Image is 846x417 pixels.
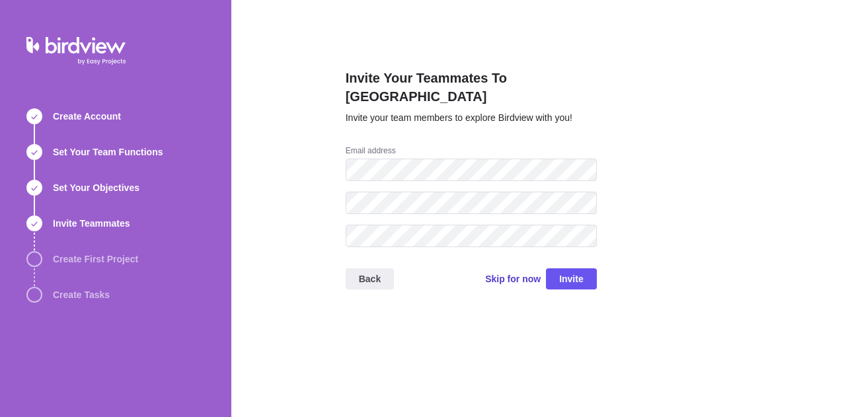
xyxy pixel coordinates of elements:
[346,145,597,159] div: Email address
[53,252,138,266] span: Create First Project
[53,217,130,230] span: Invite Teammates
[485,270,541,288] span: Skip for now
[559,271,584,287] span: Invite
[53,145,163,159] span: Set Your Team Functions
[53,288,110,301] span: Create Tasks
[53,181,139,194] span: Set Your Objectives
[53,110,121,123] span: Create Account
[346,112,572,123] span: Invite your team members to explore Birdview with you!
[346,268,394,289] span: Back
[359,271,381,287] span: Back
[346,69,597,111] h2: Invite Your Teammates To [GEOGRAPHIC_DATA]
[546,268,597,289] span: Invite
[485,272,541,285] span: Skip for now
